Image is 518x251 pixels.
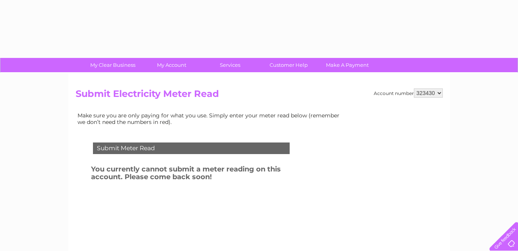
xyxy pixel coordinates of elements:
div: Account number [374,88,443,98]
a: My Clear Business [81,58,145,72]
a: Services [198,58,262,72]
a: Make A Payment [316,58,379,72]
td: Make sure you are only paying for what you use. Simply enter your meter read below (remember we d... [76,110,346,127]
h3: You currently cannot submit a meter reading on this account. Please come back soon! [91,164,310,185]
a: My Account [140,58,203,72]
h2: Submit Electricity Meter Read [76,88,443,103]
a: Customer Help [257,58,321,72]
div: Submit Meter Read [93,142,290,154]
